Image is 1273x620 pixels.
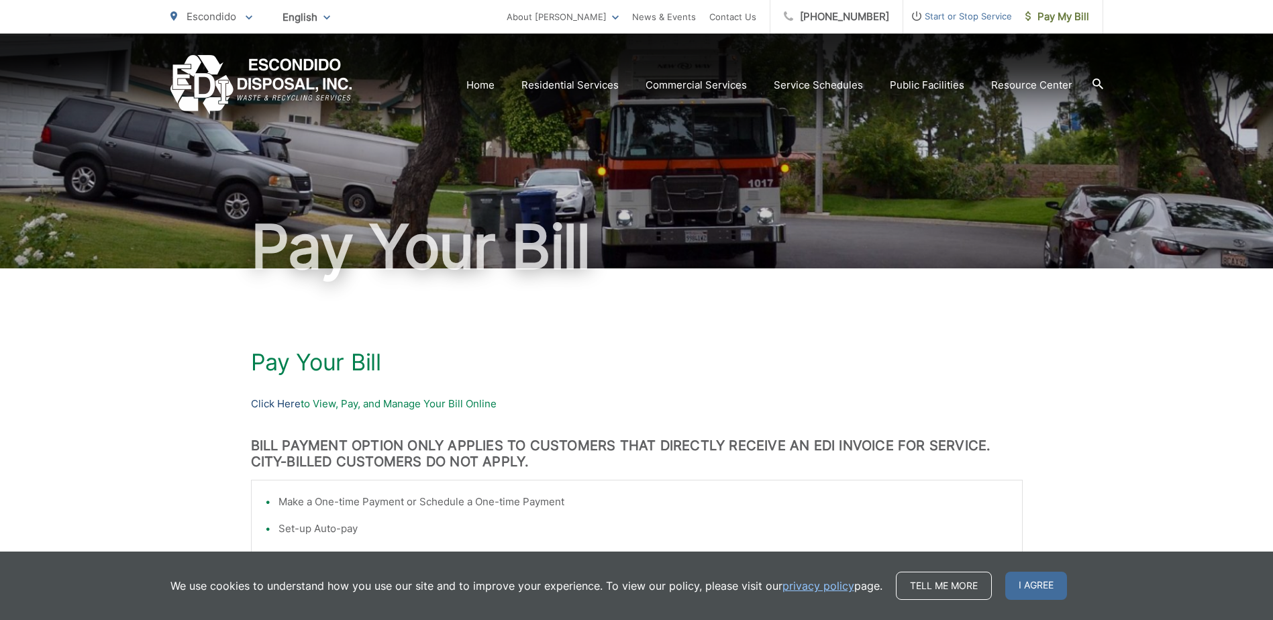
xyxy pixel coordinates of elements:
li: Manage Stored Payments [278,548,1009,564]
a: About [PERSON_NAME] [507,9,619,25]
a: Home [466,77,495,93]
a: EDCD logo. Return to the homepage. [170,55,352,115]
span: Pay My Bill [1025,9,1089,25]
a: Tell me more [896,572,992,600]
a: Residential Services [521,77,619,93]
h1: Pay Your Bill [251,349,1023,376]
h1: Pay Your Bill [170,213,1103,280]
a: Click Here [251,396,301,412]
h3: BILL PAYMENT OPTION ONLY APPLIES TO CUSTOMERS THAT DIRECTLY RECEIVE AN EDI INVOICE FOR SERVICE. C... [251,437,1023,470]
a: Service Schedules [774,77,863,93]
li: Set-up Auto-pay [278,521,1009,537]
a: privacy policy [782,578,854,594]
span: English [272,5,340,29]
a: Public Facilities [890,77,964,93]
a: Commercial Services [646,77,747,93]
span: I agree [1005,572,1067,600]
span: Escondido [187,10,236,23]
p: We use cookies to understand how you use our site and to improve your experience. To view our pol... [170,578,882,594]
p: to View, Pay, and Manage Your Bill Online [251,396,1023,412]
a: Contact Us [709,9,756,25]
a: News & Events [632,9,696,25]
a: Resource Center [991,77,1072,93]
li: Make a One-time Payment or Schedule a One-time Payment [278,494,1009,510]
